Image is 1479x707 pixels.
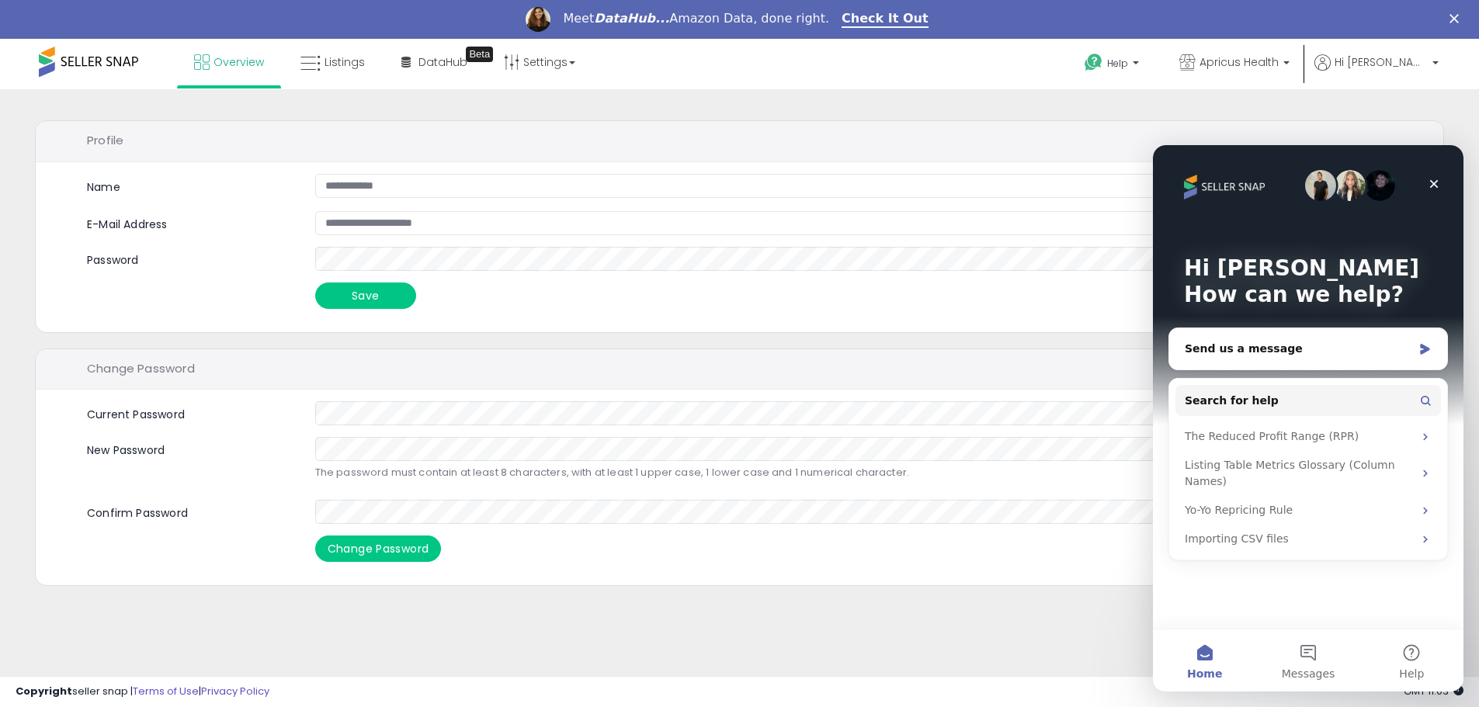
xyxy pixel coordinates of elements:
[1200,54,1279,70] span: Apricus Health
[1168,39,1301,89] a: Apricus Health
[36,349,1443,390] div: Change Password
[418,54,467,70] span: DataHub
[75,247,304,269] label: Password
[75,401,304,423] label: Current Password
[201,684,269,698] a: Privacy Policy
[289,39,377,85] a: Listings
[133,684,199,698] a: Terms of Use
[325,54,365,70] span: Listings
[466,47,493,62] div: Tooltip anchor
[36,121,1443,162] div: Profile
[182,39,276,85] a: Overview
[315,465,1318,480] p: The password must contain at least 8 characters, with at least 1 upper case, 1 lower case and 1 n...
[1449,14,1465,23] div: Close
[75,211,304,233] label: E-Mail Address
[75,437,304,459] label: New Password
[1314,54,1439,89] a: Hi [PERSON_NAME]
[1072,41,1154,89] a: Help
[75,500,304,522] label: Confirm Password
[563,11,829,26] div: Meet Amazon Data, done right.
[1084,53,1103,72] i: Get Help
[214,54,264,70] span: Overview
[1335,54,1428,70] span: Hi [PERSON_NAME]
[492,39,587,85] a: Settings
[390,39,479,85] a: DataHub
[526,7,550,32] img: Profile image for Georgie
[842,11,929,28] a: Check It Out
[16,684,72,698] strong: Copyright
[1153,145,1463,691] iframe: Intercom live chat
[594,11,669,26] i: DataHub...
[87,179,120,196] label: Name
[1107,57,1128,70] span: Help
[315,535,442,562] button: Change Password
[16,684,269,699] div: seller snap | |
[315,282,416,309] button: Save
